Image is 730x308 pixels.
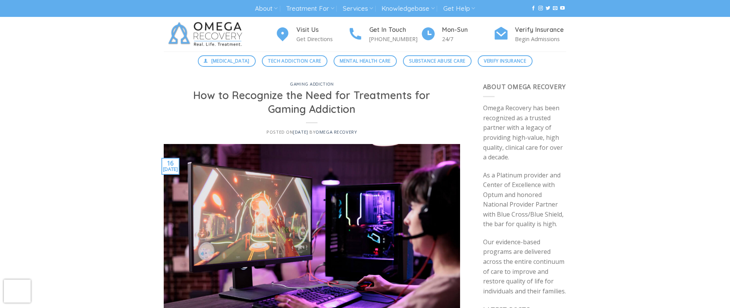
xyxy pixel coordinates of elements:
[443,2,475,16] a: Get Help
[211,57,250,65] span: [MEDICAL_DATA]
[262,55,327,67] a: Tech Addiction Care
[316,129,357,135] a: Omega Recovery
[255,2,278,16] a: About
[442,25,493,35] h4: Mon-Sun
[403,55,472,67] a: Substance Abuse Care
[198,55,256,67] a: [MEDICAL_DATA]
[381,2,434,16] a: Knowledgebase
[560,6,565,11] a: Follow on YouTube
[493,25,566,44] a: Verify Insurance Begin Admissions
[369,25,421,35] h4: Get In Touch
[483,171,567,230] p: As a Platinum provider and Center of Excellence with Optum and honored National Provider Partner ...
[268,57,321,65] span: Tech Addiction Care
[173,89,451,116] h1: How to Recognize the Need for Treatments for Gaming Addiction
[483,237,567,296] p: Our evidence-based programs are delivered across the entire continuum of care to improve and rest...
[538,6,543,11] a: Follow on Instagram
[343,2,373,16] a: Services
[275,25,348,44] a: Visit Us Get Directions
[164,17,250,51] img: Omega Recovery
[293,129,308,135] a: [DATE]
[369,35,421,43] p: [PHONE_NUMBER]
[553,6,557,11] a: Send us an email
[484,57,526,65] span: Verify Insurance
[286,2,334,16] a: Treatment For
[483,103,567,162] p: Omega Recovery has been recognized as a trusted partner with a legacy of providing high-value, hi...
[348,25,421,44] a: Get In Touch [PHONE_NUMBER]
[483,83,566,91] span: About Omega Recovery
[478,55,533,67] a: Verify Insurance
[442,35,493,43] p: 24/7
[290,81,334,87] a: Gaming Addiction
[296,35,348,43] p: Get Directions
[515,35,566,43] p: Begin Admissions
[515,25,566,35] h4: Verify Insurance
[309,129,357,135] span: by
[334,55,397,67] a: Mental Health Care
[296,25,348,35] h4: Visit Us
[266,129,308,135] span: Posted on
[4,280,31,303] iframe: reCAPTCHA
[409,57,465,65] span: Substance Abuse Care
[531,6,536,11] a: Follow on Facebook
[340,57,390,65] span: Mental Health Care
[546,6,550,11] a: Follow on Twitter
